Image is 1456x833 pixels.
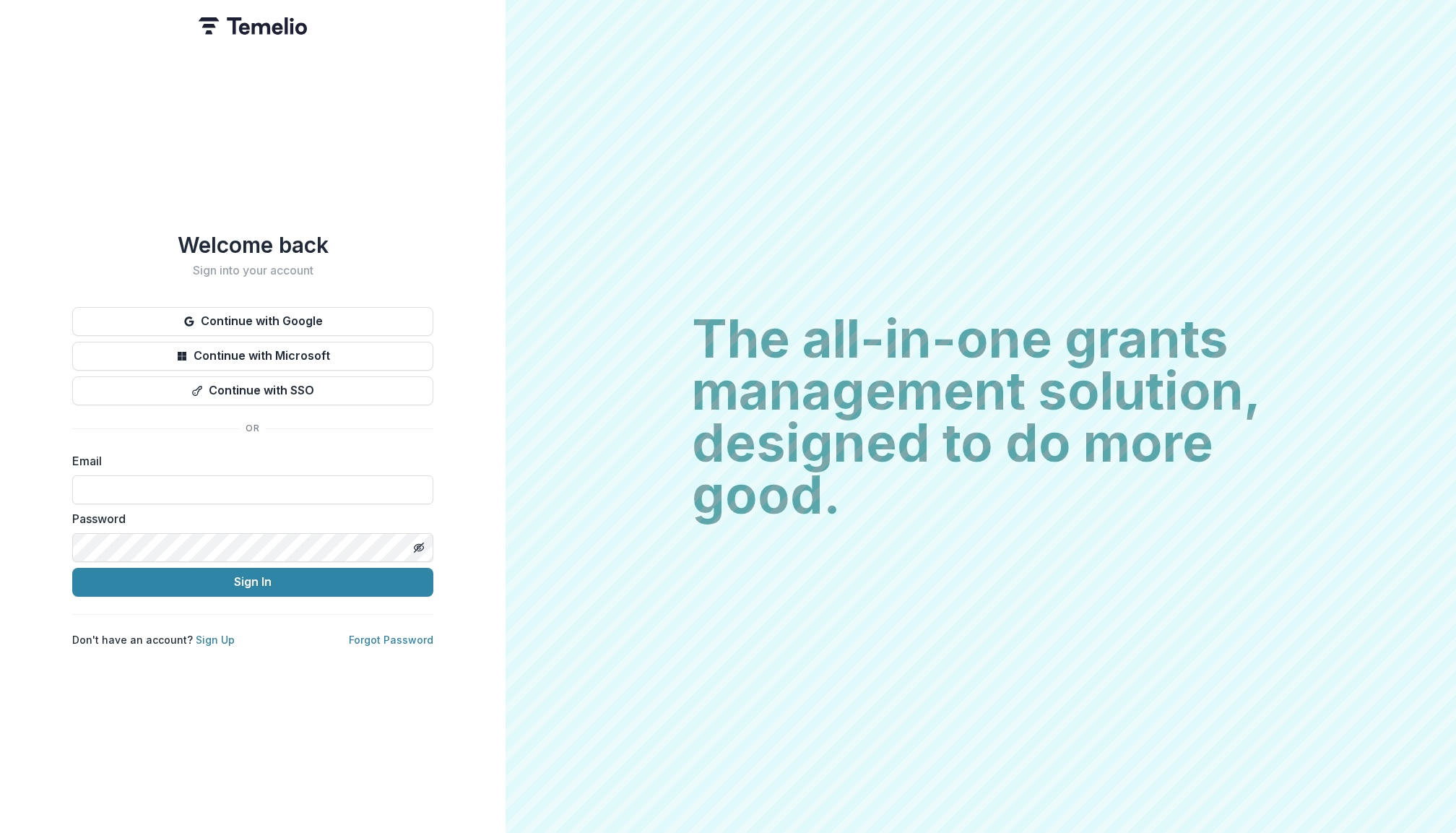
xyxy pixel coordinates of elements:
button: Continue with Google [72,307,433,336]
img: Temelio [199,17,307,35]
button: Continue with Microsoft [72,342,433,371]
h2: Sign into your account [72,264,433,277]
button: Toggle password visibility [407,536,430,559]
label: Email [72,452,425,470]
button: Continue with SSO [72,376,433,405]
label: Password [72,510,425,527]
h1: Welcome back [72,232,433,258]
button: Sign In [72,568,433,597]
a: Forgot Password [349,634,433,646]
a: Sign Up [196,634,235,646]
p: Don't have an account? [72,632,235,647]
